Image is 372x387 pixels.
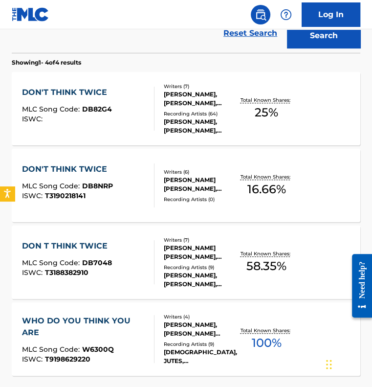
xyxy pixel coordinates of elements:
span: 25 % [255,104,278,121]
span: MLC Song Code : [22,182,82,190]
div: [PERSON_NAME], [PERSON_NAME] [PERSON_NAME] [PERSON_NAME], [PERSON_NAME] [PERSON_NAME] [164,320,237,338]
span: T9198629220 [45,355,90,364]
a: DON T THINK TWICEMLC Song Code:DB7048ISWC:T3188382910Writers (7)[PERSON_NAME] [PERSON_NAME], [PER... [12,226,360,299]
div: [PERSON_NAME] [PERSON_NAME], [PERSON_NAME], [PERSON_NAME], [PERSON_NAME], [PERSON_NAME] [PERSON_N... [164,244,237,261]
a: Log In [302,2,360,27]
p: Total Known Shares: [240,250,292,257]
div: DON T THINK TWICE [22,240,112,252]
p: Total Known Shares: [240,96,292,104]
iframe: Chat Widget [323,340,372,387]
span: 100 % [251,334,281,352]
span: ISWC : [22,114,45,123]
p: Showing 1 - 4 of 4 results [12,58,81,67]
div: [DEMOGRAPHIC_DATA], JUTES, [DEMOGRAPHIC_DATA], [DEMOGRAPHIC_DATA], [DEMOGRAPHIC_DATA] [164,348,237,365]
img: MLC Logo [12,7,49,22]
div: [PERSON_NAME] [PERSON_NAME], [PERSON_NAME], [PERSON_NAME], [PERSON_NAME], [PERSON_NAME] [PERSON_N... [164,176,237,193]
div: Writers ( 6 ) [164,168,237,176]
div: [PERSON_NAME], [PERSON_NAME], [PERSON_NAME], [PERSON_NAME] [PERSON_NAME] [PERSON_NAME], [PERSON_N... [164,90,237,108]
img: search [255,9,266,21]
div: [PERSON_NAME], [PERSON_NAME], [PERSON_NAME], [PERSON_NAME], [PERSON_NAME] [164,117,237,135]
div: Writers ( 7 ) [164,83,237,90]
span: DB8NRP [82,182,113,190]
div: DON'T THINK TWICE [22,163,113,175]
div: Recording Artists ( 64 ) [164,110,237,117]
div: Writers ( 7 ) [164,236,237,244]
span: DB82G4 [82,105,112,114]
span: T3190218141 [45,191,86,200]
a: WHO DO YOU THINK YOU AREMLC Song Code:W6300QISWC:T9198629220Writers (4)[PERSON_NAME], [PERSON_NAM... [12,302,360,376]
div: Writers ( 4 ) [164,313,237,320]
img: help [280,9,292,21]
a: DON'T THINK TWICEMLC Song Code:DB82G4ISWC:Writers (7)[PERSON_NAME], [PERSON_NAME], [PERSON_NAME],... [12,72,360,145]
span: DB7048 [82,258,112,267]
iframe: Resource Center [345,246,372,325]
div: Recording Artists ( 0 ) [164,196,237,203]
span: ISWC : [22,355,45,364]
div: Drag [326,350,332,379]
div: [PERSON_NAME], [PERSON_NAME], [PERSON_NAME], [PERSON_NAME], [PERSON_NAME] [164,271,237,289]
button: Search [287,23,360,48]
div: WHO DO YOU THINK YOU ARE [22,315,146,339]
div: Recording Artists ( 9 ) [164,341,237,348]
span: ISWC : [22,268,45,277]
span: 16.66 % [247,181,285,198]
p: Total Known Shares: [240,327,292,334]
span: W6300Q [82,345,114,354]
span: 58.35 % [246,257,286,275]
a: Reset Search [219,23,282,44]
div: Recording Artists ( 9 ) [164,264,237,271]
span: MLC Song Code : [22,258,82,267]
div: Help [276,5,296,24]
span: ISWC : [22,191,45,200]
span: T3188382910 [45,268,88,277]
span: MLC Song Code : [22,345,82,354]
a: Public Search [251,5,270,24]
div: DON'T THINK TWICE [22,87,112,98]
p: Total Known Shares: [240,173,292,181]
span: MLC Song Code : [22,105,82,114]
a: DON'T THINK TWICEMLC Song Code:DB8NRPISWC:T3190218141Writers (6)[PERSON_NAME] [PERSON_NAME], [PER... [12,149,360,222]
